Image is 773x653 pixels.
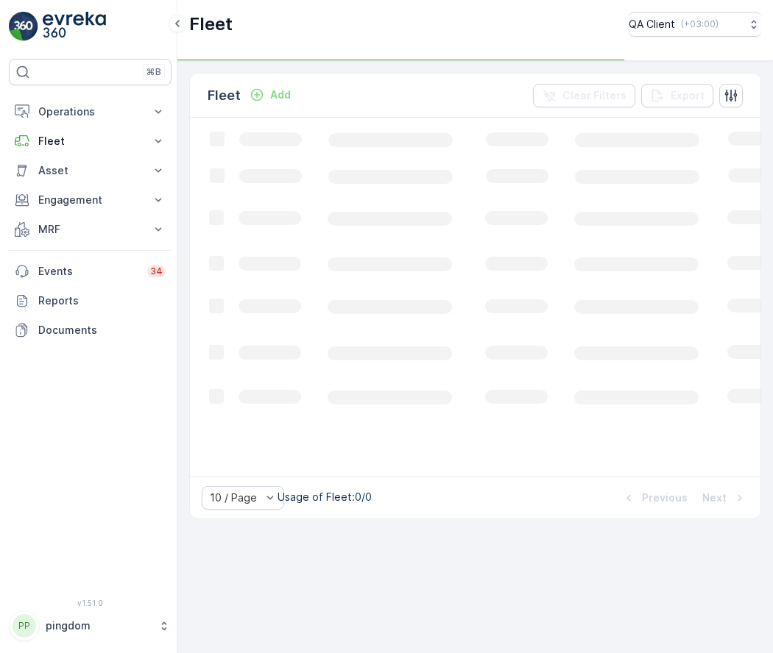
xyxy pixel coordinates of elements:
[641,84,713,107] button: Export
[278,490,372,504] p: Usage of Fleet : 0/0
[38,323,166,338] p: Documents
[46,618,151,633] p: pingdom
[38,163,142,178] p: Asset
[9,610,172,641] button: PPpingdom
[9,12,38,41] img: logo
[681,18,719,30] p: ( +03:00 )
[629,17,675,32] p: QA Client
[38,193,142,207] p: Engagement
[147,66,161,78] p: ⌘B
[9,156,172,185] button: Asset
[244,86,297,104] button: Add
[9,215,172,244] button: MRF
[9,286,172,315] a: Reports
[38,134,142,149] p: Fleet
[9,185,172,215] button: Engagement
[701,489,749,507] button: Next
[620,489,689,507] button: Previous
[38,222,142,237] p: MRF
[702,490,727,505] p: Next
[9,126,172,156] button: Fleet
[9,257,172,286] a: Events34
[189,13,233,36] p: Fleet
[9,315,172,345] a: Documents
[150,265,163,277] p: 34
[38,104,142,119] p: Operations
[629,12,761,37] button: QA Client(+03:00)
[9,97,172,126] button: Operations
[533,84,635,107] button: Clear Filters
[642,490,688,505] p: Previous
[43,12,106,41] img: logo_light-DOdMpM7g.png
[671,88,705,103] p: Export
[270,88,291,102] p: Add
[208,85,241,106] p: Fleet
[38,293,166,308] p: Reports
[9,599,172,607] span: v 1.51.0
[13,614,36,638] div: PP
[38,264,138,279] p: Events
[562,88,626,103] p: Clear Filters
